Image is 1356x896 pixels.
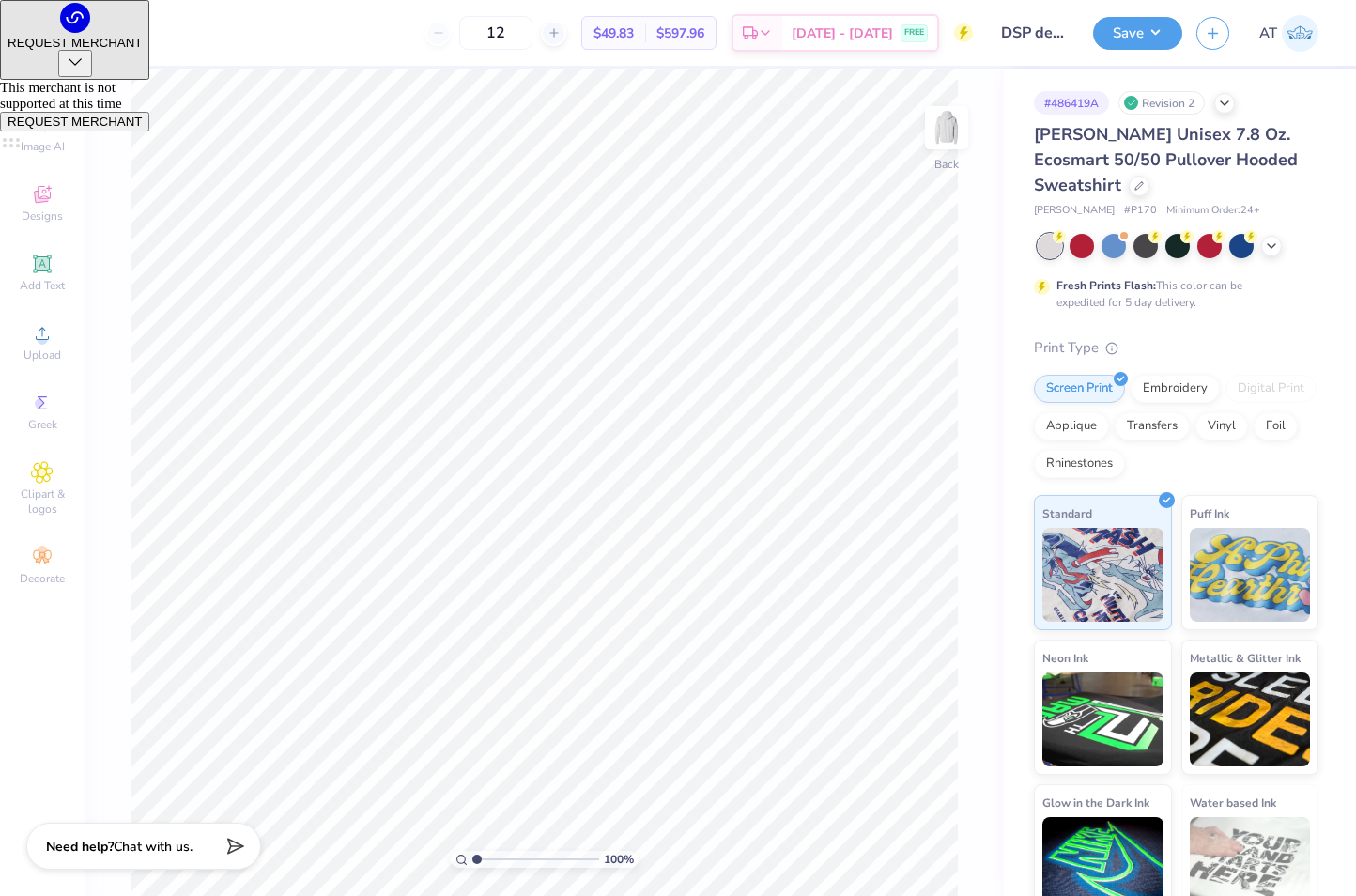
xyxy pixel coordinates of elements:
[1131,375,1220,403] div: Embroidery
[20,278,65,293] span: Add Text
[1042,528,1163,622] img: Standard
[46,838,114,856] strong: Need help?
[1042,648,1088,668] span: Neon Ink
[1034,203,1115,219] span: [PERSON_NAME]
[1042,503,1092,523] span: Standard
[1166,203,1260,219] span: Minimum Order: 24 +
[23,348,61,363] span: Upload
[1034,337,1318,359] div: Print Type
[1034,123,1298,196] span: [PERSON_NAME] Unisex 7.8 Oz. Ecosmart 50/50 Pullover Hooded Sweatshirt
[1190,503,1229,523] span: Puff Ink
[1034,450,1125,478] div: Rhinestones
[1124,203,1157,219] span: # P170
[604,851,634,868] span: 100 %
[934,156,959,173] div: Back
[1056,278,1156,293] strong: Fresh Prints Flash:
[1190,648,1301,668] span: Metallic & Glitter Ink
[114,838,193,856] span: Chat with us.
[1034,412,1109,440] div: Applique
[1190,528,1311,622] img: Puff Ink
[20,571,65,586] span: Decorate
[1056,277,1287,311] div: This color can be expedited for 5 day delivery.
[1034,375,1125,403] div: Screen Print
[9,487,75,517] span: Clipart & logos
[1190,672,1311,766] img: Metallic & Glitter Ink
[1042,672,1163,766] img: Neon Ink
[1195,412,1248,440] div: Vinyl
[1115,412,1190,440] div: Transfers
[1190,793,1276,812] span: Water based Ink
[1225,375,1317,403] div: Digital Print
[1042,793,1149,812] span: Glow in the Dark Ink
[22,209,63,224] span: Designs
[28,417,57,432] span: Greek
[1254,412,1298,440] div: Foil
